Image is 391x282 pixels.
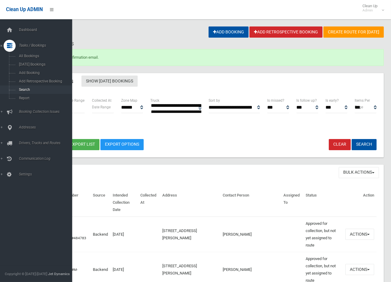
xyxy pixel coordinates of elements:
span: [DATE] Bookings [17,62,72,67]
th: Address [160,189,220,217]
button: Export list [66,139,99,150]
span: Clean Up ADMIN [6,7,43,12]
a: Clear [329,139,351,150]
span: Addresses [17,125,77,129]
th: Status [303,189,343,217]
span: Booking Collection Issues [17,110,77,114]
a: Add Booking [209,26,249,38]
label: Truck [150,97,159,104]
th: Source [90,189,110,217]
td: Approved for collection, but not yet assigned to route [303,217,343,252]
span: Communication Log [17,156,77,161]
span: Copyright © [DATE]-[DATE] [5,272,47,276]
th: Intended Collection Date [110,189,138,217]
small: Admin [362,8,377,13]
a: Export Options [100,139,144,150]
span: Search [17,88,72,92]
td: [DATE] [110,217,138,252]
span: All Bookings [17,54,72,58]
span: Dashboard [17,28,77,32]
span: Add Retrospective Booking [17,79,72,83]
a: Add Retrospective Booking [249,26,322,38]
a: [STREET_ADDRESS][PERSON_NAME] [162,228,197,240]
th: Action [343,189,377,217]
button: Actions [345,264,374,275]
span: Report [17,96,72,100]
th: Assigned To [281,189,303,217]
a: Create route for [DATE] [323,26,384,38]
a: Show [DATE] Bookings [81,76,138,87]
button: Search [352,139,377,150]
td: [PERSON_NAME] [220,217,281,252]
span: Tasks / Bookings [17,43,77,48]
a: #484783 [72,236,86,240]
span: Clean Up [359,4,383,13]
td: Backend [90,217,110,252]
span: Drivers, Trucks and Routes [17,141,77,145]
button: Actions [345,229,374,240]
a: [STREET_ADDRESS][PERSON_NAME] [162,264,197,275]
th: Contact Person [220,189,281,217]
th: Collected At [138,189,160,217]
strong: Jet Dynamics [48,272,70,276]
span: Settings [17,172,77,176]
button: Bulk Actions [339,167,379,178]
span: Add Booking [17,71,72,75]
div: Booking sent confirmation email. [26,49,384,66]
